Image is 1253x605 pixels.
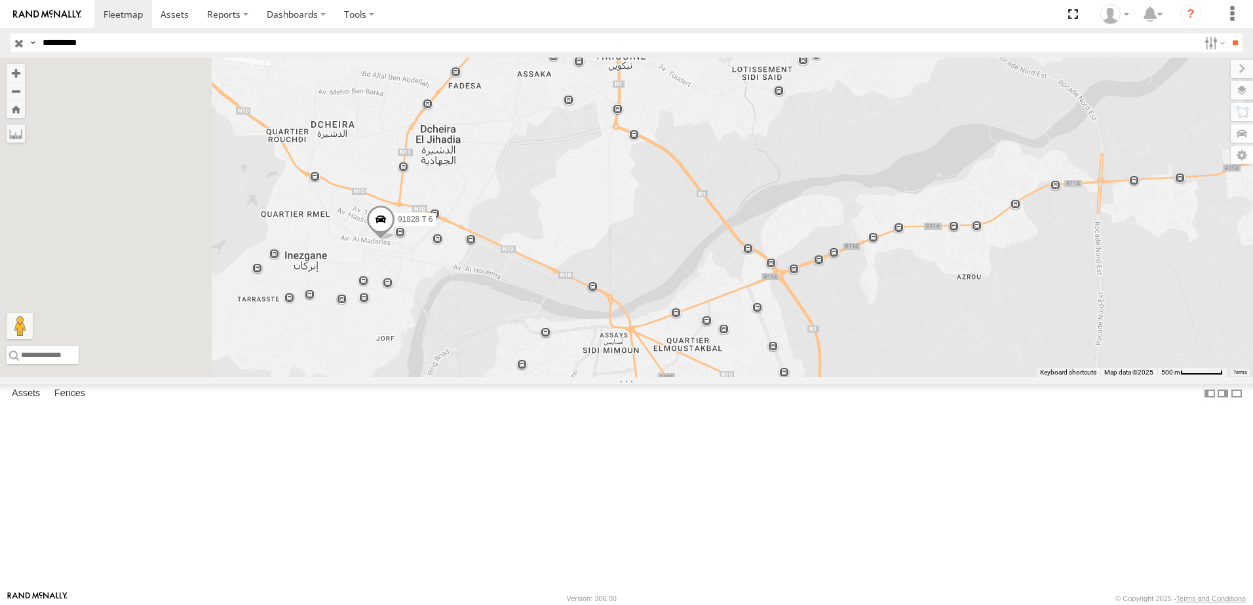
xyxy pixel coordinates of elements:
[1180,4,1201,25] i: ?
[1233,370,1247,375] a: Terms (opens in new tab)
[5,384,47,403] label: Assets
[567,595,617,602] div: Version: 306.00
[1216,384,1229,403] label: Dock Summary Table to the Right
[48,384,92,403] label: Fences
[1199,33,1227,52] label: Search Filter Options
[1203,384,1216,403] label: Dock Summary Table to the Left
[1231,146,1253,164] label: Map Settings
[1096,5,1134,24] div: Zaid Abu Manneh
[7,313,33,339] button: Drag Pegman onto the map to open Street View
[7,100,25,118] button: Zoom Home
[1040,368,1096,377] button: Keyboard shortcuts
[7,82,25,100] button: Zoom out
[398,215,433,225] span: 91828 T 6
[28,33,38,52] label: Search Query
[7,64,25,82] button: Zoom in
[1104,369,1153,376] span: Map data ©2025
[1176,595,1246,602] a: Terms and Conditions
[1115,595,1246,602] div: © Copyright 2025 -
[1161,369,1180,376] span: 500 m
[1157,368,1227,377] button: Map Scale: 500 m per 61 pixels
[7,592,67,605] a: Visit our Website
[1230,384,1243,403] label: Hide Summary Table
[13,10,81,19] img: rand-logo.svg
[7,124,25,143] label: Measure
